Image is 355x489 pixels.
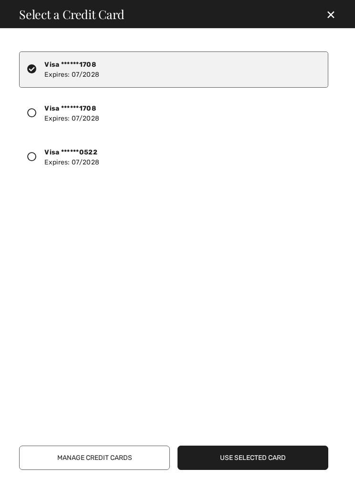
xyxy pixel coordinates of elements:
[44,103,99,123] div: Expires: 07/2028
[19,446,170,470] button: Manage Credit Cards
[177,446,328,470] button: Use Selected Card
[11,8,318,20] div: Select a Credit Card
[44,147,99,167] div: Expires: 07/2028
[318,4,344,24] div: ✕
[44,60,99,80] div: Expires: 07/2028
